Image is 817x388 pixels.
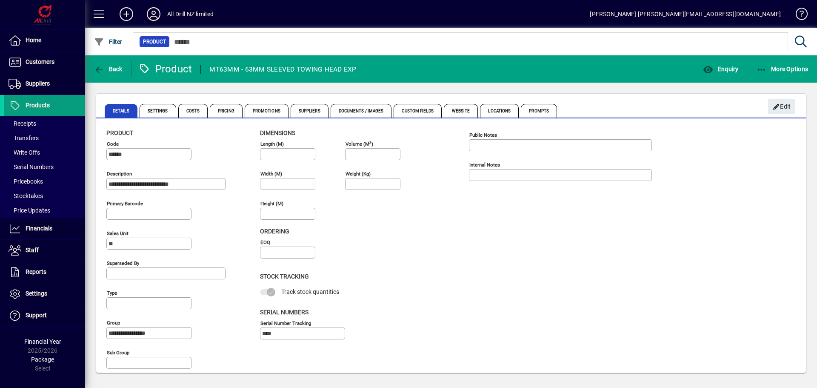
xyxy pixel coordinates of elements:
[210,104,243,118] span: Pricing
[4,305,85,326] a: Support
[260,141,284,147] mat-label: Length (m)
[469,132,497,138] mat-label: Public Notes
[24,338,61,345] span: Financial Year
[4,174,85,189] a: Pricebooks
[346,141,373,147] mat-label: Volume (m )
[754,61,811,77] button: More Options
[260,228,289,235] span: Ordering
[281,288,339,295] span: Track stock quantities
[26,225,52,232] span: Financials
[260,273,309,280] span: Stock Tracking
[113,6,140,22] button: Add
[9,207,50,214] span: Price Updates
[94,66,123,72] span: Back
[331,104,392,118] span: Documents / Images
[260,309,309,316] span: Serial Numbers
[757,66,808,72] span: More Options
[260,239,270,245] mat-label: EOQ
[4,240,85,261] a: Staff
[167,7,214,21] div: All Drill NZ limited
[4,203,85,218] a: Price Updates
[107,350,129,356] mat-label: Sub group
[9,149,40,156] span: Write Offs
[291,104,329,118] span: Suppliers
[31,356,54,363] span: Package
[209,63,356,76] div: MT63MM - 63MM SLEEVED TOWING HEAD EXP
[26,80,50,87] span: Suppliers
[9,193,43,199] span: Stocktakes
[4,189,85,203] a: Stocktakes
[701,61,740,77] button: Enquiry
[26,312,47,319] span: Support
[260,201,283,207] mat-label: Height (m)
[143,37,166,46] span: Product
[107,260,139,266] mat-label: Superseded by
[789,2,806,29] a: Knowledge Base
[26,247,39,253] span: Staff
[107,320,120,326] mat-label: Group
[26,268,46,275] span: Reports
[140,6,167,22] button: Profile
[26,58,54,65] span: Customers
[138,62,192,76] div: Product
[94,38,123,45] span: Filter
[260,171,282,177] mat-label: Width (m)
[178,104,208,118] span: Costs
[590,7,781,21] div: [PERSON_NAME] [PERSON_NAME][EMAIL_ADDRESS][DOMAIN_NAME]
[9,178,43,185] span: Pricebooks
[4,283,85,305] a: Settings
[4,218,85,239] a: Financials
[26,37,41,43] span: Home
[394,104,441,118] span: Custom Fields
[260,129,295,136] span: Dimensions
[4,52,85,73] a: Customers
[369,140,371,144] sup: 3
[107,201,143,207] mat-label: Primary barcode
[4,160,85,174] a: Serial Numbers
[245,104,289,118] span: Promotions
[4,262,85,283] a: Reports
[469,162,500,168] mat-label: Internal Notes
[107,290,117,296] mat-label: Type
[26,102,50,109] span: Products
[703,66,738,72] span: Enquiry
[9,164,54,170] span: Serial Numbers
[9,120,36,127] span: Receipts
[773,100,791,114] span: Edit
[346,171,371,177] mat-label: Weight (Kg)
[768,99,795,114] button: Edit
[107,230,129,236] mat-label: Sales unit
[480,104,519,118] span: Locations
[4,116,85,131] a: Receipts
[107,171,132,177] mat-label: Description
[4,30,85,51] a: Home
[107,141,119,147] mat-label: Code
[92,34,125,49] button: Filter
[105,104,137,118] span: Details
[26,290,47,297] span: Settings
[4,73,85,95] a: Suppliers
[521,104,557,118] span: Prompts
[106,129,133,136] span: Product
[140,104,176,118] span: Settings
[85,61,132,77] app-page-header-button: Back
[4,131,85,145] a: Transfers
[444,104,478,118] span: Website
[92,61,125,77] button: Back
[260,320,311,326] mat-label: Serial Number tracking
[4,145,85,160] a: Write Offs
[9,135,39,141] span: Transfers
